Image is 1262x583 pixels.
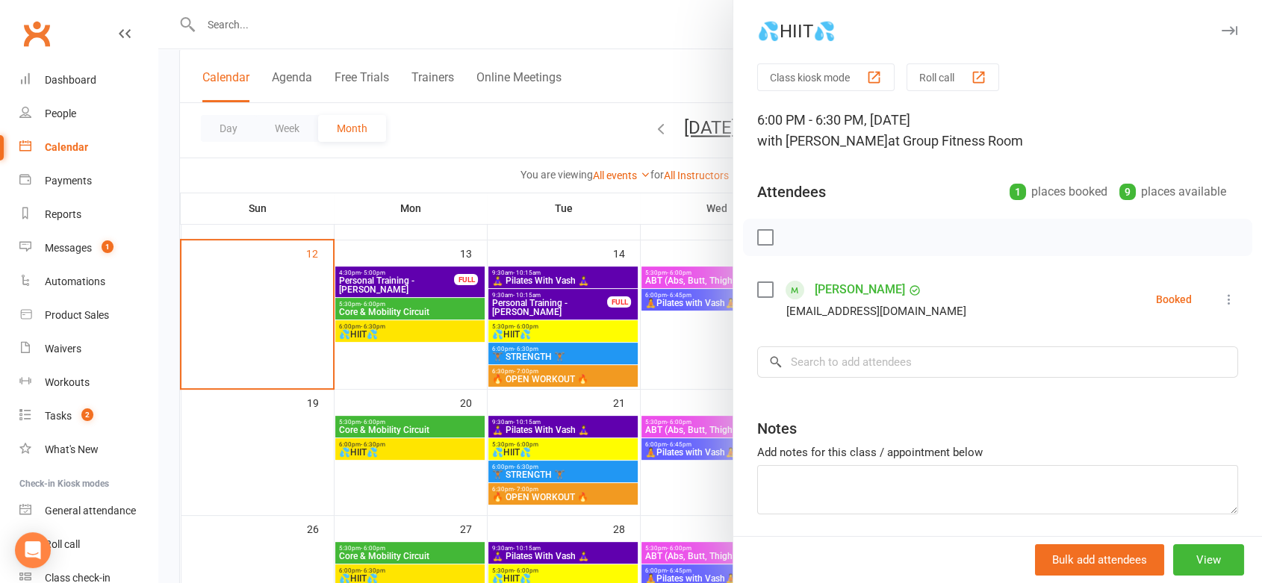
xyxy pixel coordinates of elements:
[1010,184,1026,200] div: 1
[102,240,114,253] span: 1
[45,74,96,86] div: Dashboard
[757,63,895,91] button: Class kiosk mode
[45,242,92,254] div: Messages
[815,278,905,302] a: [PERSON_NAME]
[757,133,888,149] span: with [PERSON_NAME]
[757,418,797,439] div: Notes
[19,265,158,299] a: Automations
[19,299,158,332] a: Product Sales
[81,408,93,421] span: 2
[757,110,1238,152] div: 6:00 PM - 6:30 PM, [DATE]
[757,346,1238,378] input: Search to add attendees
[786,302,966,321] div: [EMAIL_ADDRESS][DOMAIN_NAME]
[19,231,158,265] a: Messages 1
[888,133,1023,149] span: at Group Fitness Room
[1119,181,1226,202] div: places available
[19,63,158,97] a: Dashboard
[19,332,158,366] a: Waivers
[45,443,99,455] div: What's New
[15,532,51,568] div: Open Intercom Messenger
[1156,294,1192,305] div: Booked
[757,443,1238,461] div: Add notes for this class / appointment below
[19,164,158,198] a: Payments
[19,494,158,528] a: General attendance kiosk mode
[19,433,158,467] a: What's New
[19,97,158,131] a: People
[19,366,158,399] a: Workouts
[1035,544,1164,576] button: Bulk add attendees
[45,275,105,287] div: Automations
[757,181,826,202] div: Attendees
[19,528,158,561] a: Roll call
[18,15,55,52] a: Clubworx
[45,538,80,550] div: Roll call
[19,198,158,231] a: Reports
[45,175,92,187] div: Payments
[45,208,81,220] div: Reports
[1010,181,1107,202] div: places booked
[19,131,158,164] a: Calendar
[45,343,81,355] div: Waivers
[45,376,90,388] div: Workouts
[907,63,999,91] button: Roll call
[19,399,158,433] a: Tasks 2
[1173,544,1244,576] button: View
[1119,184,1136,200] div: 9
[45,141,88,153] div: Calendar
[45,505,136,517] div: General attendance
[45,410,72,422] div: Tasks
[45,309,109,321] div: Product Sales
[45,107,76,119] div: People
[733,21,1262,42] div: 💦HIIT💦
